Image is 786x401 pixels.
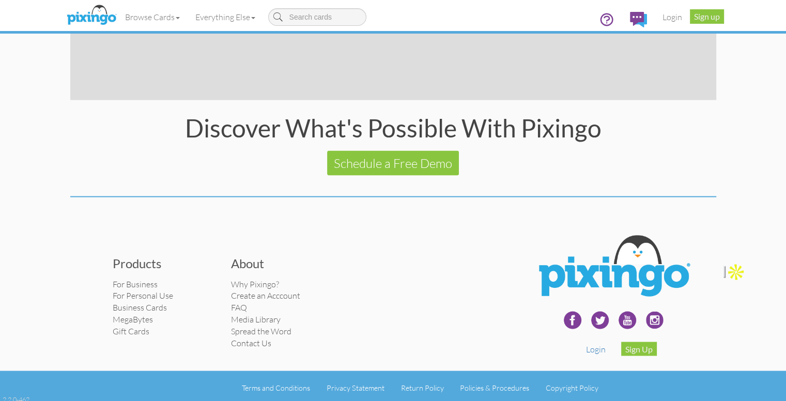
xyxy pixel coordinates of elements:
input: Search cards [268,8,366,26]
img: pixingo logo [64,3,119,28]
a: Sign Up [621,342,657,356]
iframe: Chat [785,400,786,401]
a: Copyright Policy [546,383,598,392]
img: Pixingo Logo [530,228,697,307]
a: Media Library [231,314,281,325]
a: Privacy Statement [327,383,384,392]
div: Discover What's Possible With Pixingo [70,116,716,141]
a: Login [586,344,606,354]
a: Everything Else [188,4,263,30]
img: facebook-240.png [560,307,585,333]
a: Spread the Word [231,326,291,336]
a: Return Policy [400,383,443,392]
a: Gift Cards [113,326,149,336]
a: Policies & Procedures [460,383,529,392]
a: MegaBytes [113,314,153,325]
h3: Products [113,257,216,270]
a: For Business [113,279,158,289]
a: Contact Us [231,338,271,348]
h3: About [231,257,334,270]
img: twitter-240.png [587,307,613,333]
a: Login [655,4,690,30]
img: comments.svg [630,12,647,27]
a: FAQ [231,302,247,313]
a: For Personal Use [113,290,173,301]
a: Sign up [690,9,724,24]
img: instagram.svg [642,307,668,333]
a: Browse Cards [117,4,188,30]
a: Why Pixingo? [231,279,279,289]
a: Create an Acccount [231,290,300,301]
img: Apollo [726,262,746,283]
a: Business Cards [113,302,167,313]
img: youtube-240.png [614,307,640,333]
a: Schedule a Free Demo [327,151,459,176]
a: Terms and Conditions [242,383,310,392]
